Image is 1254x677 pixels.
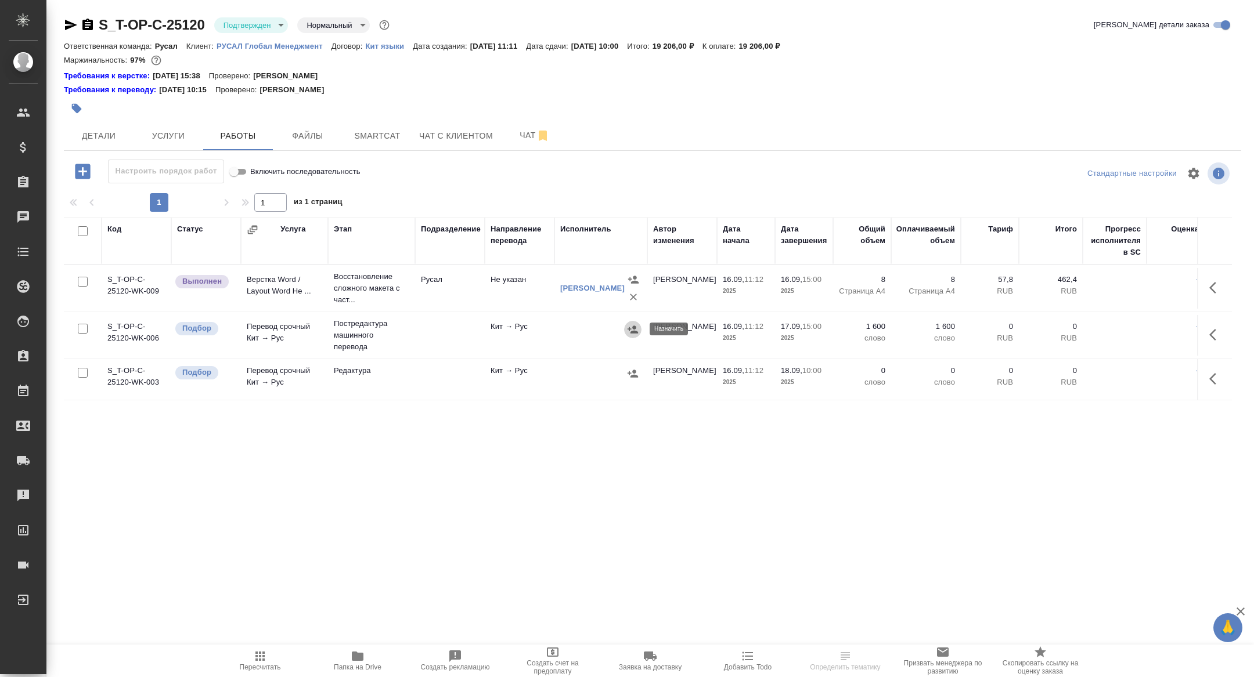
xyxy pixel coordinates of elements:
p: 2025 [781,376,827,388]
p: RUB [1025,376,1077,388]
p: 2025 [781,285,827,297]
button: Доп статусы указывают на важность/срочность заказа [377,17,392,32]
p: РУСАЛ Глобал Менеджмент [217,42,331,50]
p: 462,4 [1025,274,1077,285]
p: Проверено: [215,84,260,96]
div: Автор изменения [653,223,711,247]
div: Дата начала [723,223,769,247]
span: [PERSON_NAME] детали заказа [1094,19,1209,31]
button: Папка на Drive [309,645,406,677]
button: Скопировать ссылку на оценку заказа [992,645,1089,677]
button: Определить тематику [797,645,894,677]
td: Перевод срочный Кит → Рус [241,359,328,400]
button: Сгруппировать [247,224,258,236]
div: Этап [334,223,352,235]
button: Создать рекламацию [406,645,504,677]
div: Оплачиваемый объем [896,223,955,247]
p: RUB [967,285,1013,297]
p: 17.09, [781,322,802,331]
td: Русал [415,268,485,309]
div: Код [107,223,121,235]
button: Здесь прячутся важные кнопки [1202,365,1230,393]
span: Включить последовательность [250,166,361,178]
div: Можно подбирать исполнителей [174,321,235,336]
span: Чат с клиентом [419,129,493,143]
div: Исполнитель завершил работу [174,274,235,289]
div: Прогресс исполнителя в SC [1089,223,1141,258]
button: Скопировать ссылку [81,18,95,32]
p: 15:00 [802,322,821,331]
a: S_T-OP-C-25120 [99,17,205,32]
button: Создать счет на предоплату [504,645,601,677]
p: Итого: [627,42,652,50]
td: S_T-OP-C-25120-WK-006 [102,315,171,356]
p: Договор: [331,42,366,50]
p: 11:12 [744,366,763,375]
button: Нормальный [303,20,355,30]
p: слово [839,376,885,388]
p: Подбор [182,367,211,378]
button: Добавить работу [67,160,99,183]
span: Призвать менеджера по развитию [901,659,985,675]
button: Удалить [625,288,642,306]
td: [PERSON_NAME] [647,315,717,356]
p: Ответственная команда: [64,42,155,50]
button: Пересчитать [211,645,309,677]
p: Дата создания: [413,42,470,50]
p: 19 206,00 ₽ [738,42,788,50]
p: Проверено: [209,70,254,82]
p: Клиент: [186,42,217,50]
p: слово [897,376,955,388]
p: 16.09, [723,275,744,284]
span: Определить тематику [810,663,880,671]
p: Кит языки [365,42,413,50]
p: 0 [1025,365,1077,376]
p: 11:12 [744,275,763,284]
div: Исполнитель [560,223,611,235]
td: Кит → Рус [485,315,554,356]
div: Услуга [280,223,305,235]
p: 2025 [781,332,827,344]
p: RUB [1025,285,1077,297]
p: 10:00 [802,366,821,375]
button: Назначить [625,271,642,288]
p: 0 [967,365,1013,376]
span: Создать рекламацию [421,663,490,671]
span: Настроить таблицу [1180,160,1208,187]
p: Подбор [182,323,211,334]
p: слово [839,332,885,344]
span: Добавить Todo [724,663,772,671]
td: Кит → Рус [485,359,554,400]
a: - [1197,322,1199,331]
p: 57,8 [967,274,1013,285]
p: 1 600 [839,321,885,332]
span: Чат [507,128,563,143]
div: Оценка [1171,223,1199,235]
p: 16.09, [723,366,744,375]
p: 8 [839,274,885,285]
div: Подтвержден [214,17,289,33]
button: Призвать менеджера по развитию [894,645,992,677]
svg: Отписаться [536,129,550,143]
p: Восстановление сложного макета с част... [334,271,409,306]
p: 16.09, [781,275,802,284]
td: Верстка Word / Layout Word Не ... [241,268,328,309]
td: [PERSON_NAME] [647,268,717,309]
div: Нажми, чтобы открыть папку с инструкцией [64,70,153,82]
td: Перевод срочный Кит → Рус [241,315,328,356]
span: Посмотреть информацию [1208,162,1232,184]
p: слово [897,332,955,344]
div: Статус [177,223,203,235]
div: Можно подбирать исполнителей [174,365,235,381]
span: Детали [71,129,127,143]
span: Услуги [140,129,196,143]
p: [DATE] 15:38 [153,70,209,82]
a: [PERSON_NAME] [560,284,625,292]
div: Направление перевода [491,223,549,247]
button: Заявка на доставку [601,645,699,677]
span: Папка на Drive [334,663,381,671]
p: Русал [155,42,186,50]
p: Страница А4 [839,285,885,297]
a: Требования к верстке: [64,70,153,82]
p: [DATE] 11:11 [470,42,527,50]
